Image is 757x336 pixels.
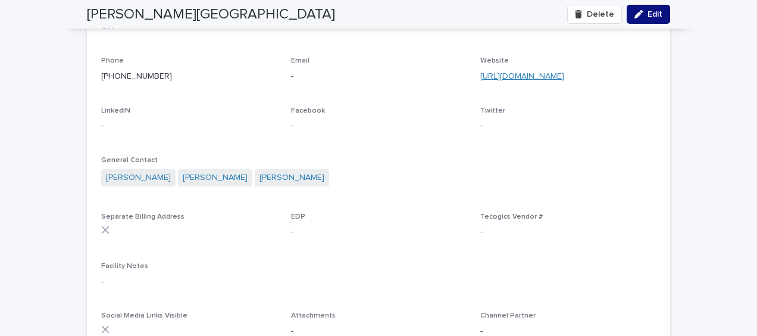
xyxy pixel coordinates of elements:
span: General Contact [101,157,158,164]
p: - [101,276,656,288]
p: - [101,120,277,132]
p: - [480,120,656,132]
a: [PHONE_NUMBER] [101,72,172,80]
p: - [291,226,467,238]
span: Delete [587,10,614,18]
h2: [PERSON_NAME][GEOGRAPHIC_DATA] [87,6,335,23]
span: Email [291,57,309,64]
span: Website [480,57,509,64]
span: Edit [647,10,662,18]
a: [URL][DOMAIN_NAME] [480,72,564,80]
a: [PERSON_NAME] [183,172,248,184]
span: LinkedIN [101,107,130,114]
button: Edit [627,5,670,24]
p: - [291,70,467,83]
p: - [480,226,656,238]
span: EDP [291,213,305,220]
span: Separate Billing Address [101,213,184,220]
span: Phone [101,57,124,64]
span: Tecogics Vendor # [480,213,543,220]
span: Social Media Links Visible [101,312,187,319]
button: Delete [567,5,622,24]
span: Channel Partner [480,312,536,319]
a: [PERSON_NAME] [259,172,324,184]
span: Twitter [480,107,505,114]
p: - [291,120,467,132]
span: Facebook [291,107,325,114]
span: Attachments [291,312,336,319]
a: [PERSON_NAME] [106,172,171,184]
span: Facility Notes [101,263,148,270]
